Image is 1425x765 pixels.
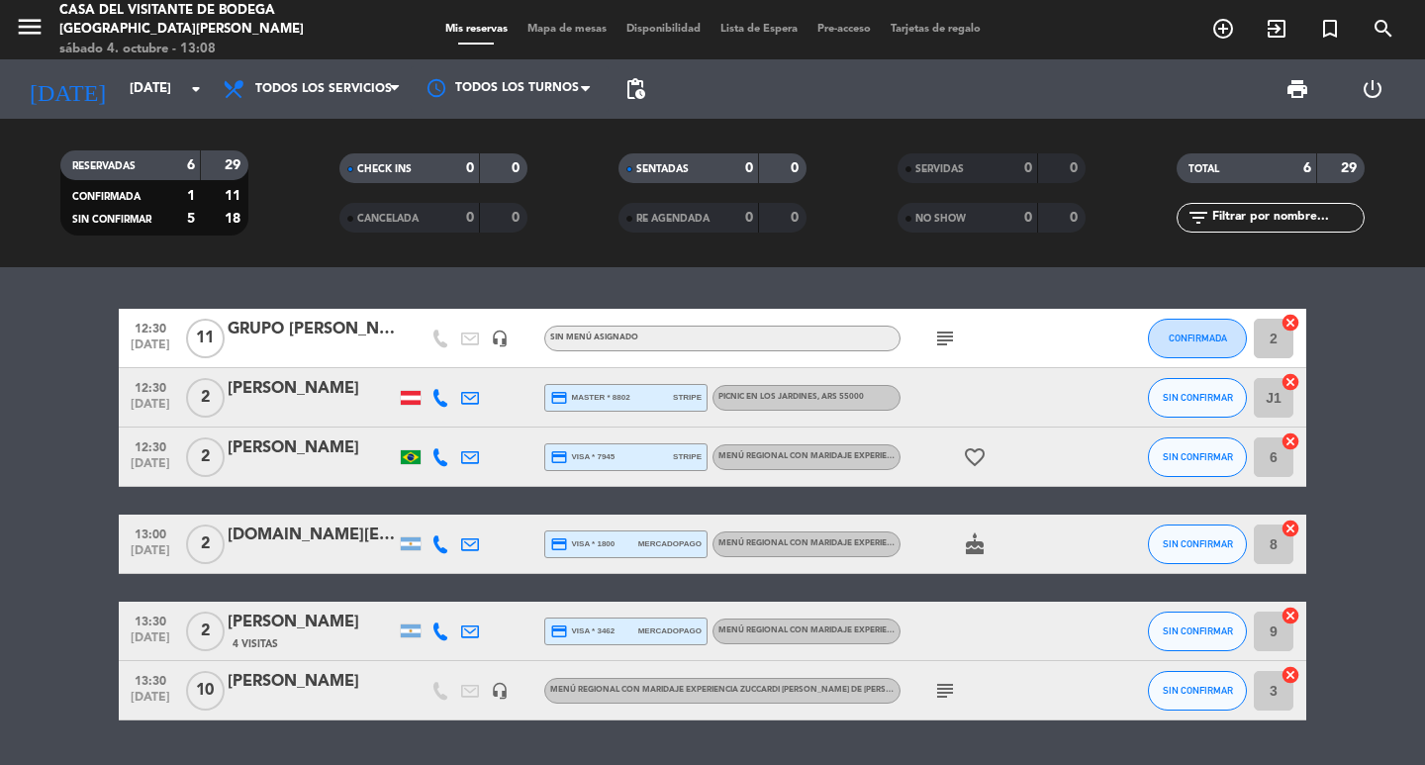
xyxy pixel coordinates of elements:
[673,391,702,404] span: stripe
[1281,372,1300,392] i: cancel
[636,164,689,174] span: SENTADAS
[126,375,175,398] span: 12:30
[228,317,396,342] div: GRUPO [PERSON_NAME]
[126,522,175,544] span: 13:00
[550,535,568,553] i: credit_card
[1211,17,1235,41] i: add_circle_outline
[1187,206,1210,230] i: filter_list
[711,24,807,35] span: Lista de Espera
[126,631,175,654] span: [DATE]
[718,452,1062,460] span: Menú Regional con maridaje Experiencia Zuccardi Valle de Uco · Diversidad
[1148,378,1247,418] button: SIN CONFIRMAR
[187,189,195,203] strong: 1
[550,622,568,640] i: credit_card
[491,682,509,700] i: headset_mic
[745,211,753,225] strong: 0
[126,457,175,480] span: [DATE]
[745,161,753,175] strong: 0
[518,24,617,35] span: Mapa de mesas
[915,164,964,174] span: SERVIDAS
[1163,685,1233,696] span: SIN CONFIRMAR
[1361,77,1384,101] i: power_settings_new
[228,669,396,695] div: [PERSON_NAME]
[187,212,195,226] strong: 5
[1265,17,1288,41] i: exit_to_app
[550,334,638,341] span: Sin menú asignado
[233,636,278,652] span: 4 Visitas
[636,214,710,224] span: RE AGENDADA
[963,532,987,556] i: cake
[1281,519,1300,538] i: cancel
[255,82,392,96] span: Todos los servicios
[1281,313,1300,333] i: cancel
[187,158,195,172] strong: 6
[1210,207,1364,229] input: Filtrar por nombre...
[933,327,957,350] i: subject
[1070,211,1082,225] strong: 0
[915,214,966,224] span: NO SHOW
[126,398,175,421] span: [DATE]
[1335,59,1410,119] div: LOG OUT
[72,192,141,202] span: CONFIRMADA
[1281,431,1300,451] i: cancel
[1148,319,1247,358] button: CONFIRMADA
[718,539,960,547] span: Menú Regional con maridaje Experiencia Santa Julia
[718,393,864,401] span: Picnic en los Jardines
[1024,161,1032,175] strong: 0
[550,535,615,553] span: visa * 1800
[59,40,341,59] div: sábado 4. octubre - 13:08
[963,445,987,469] i: favorite_border
[1318,17,1342,41] i: turned_in_not
[623,77,647,101] span: pending_actions
[1148,525,1247,564] button: SIN CONFIRMAR
[1148,612,1247,651] button: SIN CONFIRMAR
[225,158,244,172] strong: 29
[1070,161,1082,175] strong: 0
[791,211,803,225] strong: 0
[1169,333,1227,343] span: CONFIRMADA
[1024,211,1032,225] strong: 0
[15,12,45,42] i: menu
[225,189,244,203] strong: 11
[186,437,225,477] span: 2
[1285,77,1309,101] span: print
[186,319,225,358] span: 11
[550,389,630,407] span: master * 8802
[881,24,991,35] span: Tarjetas de regalo
[1163,451,1233,462] span: SIN CONFIRMAR
[638,624,702,637] span: mercadopago
[466,161,474,175] strong: 0
[186,612,225,651] span: 2
[1341,161,1361,175] strong: 29
[617,24,711,35] span: Disponibilidad
[1163,538,1233,549] span: SIN CONFIRMAR
[126,316,175,338] span: 12:30
[126,338,175,361] span: [DATE]
[550,448,568,466] i: credit_card
[59,1,341,40] div: Casa del Visitante de Bodega [GEOGRAPHIC_DATA][PERSON_NAME]
[186,525,225,564] span: 2
[1163,625,1233,636] span: SIN CONFIRMAR
[491,330,509,347] i: headset_mic
[72,161,136,171] span: RESERVADAS
[357,164,412,174] span: CHECK INS
[791,161,803,175] strong: 0
[1163,392,1233,403] span: SIN CONFIRMAR
[1281,665,1300,685] i: cancel
[1372,17,1395,41] i: search
[228,610,396,635] div: [PERSON_NAME]
[1188,164,1219,174] span: TOTAL
[184,77,208,101] i: arrow_drop_down
[186,378,225,418] span: 2
[15,67,120,111] i: [DATE]
[228,523,396,548] div: [DOMAIN_NAME][EMAIL_ADDRESS][DOMAIN_NAME]
[126,691,175,714] span: [DATE]
[15,12,45,48] button: menu
[1148,671,1247,711] button: SIN CONFIRMAR
[72,215,151,225] span: SIN CONFIRMAR
[1281,606,1300,625] i: cancel
[225,212,244,226] strong: 18
[1148,437,1247,477] button: SIN CONFIRMAR
[126,544,175,567] span: [DATE]
[807,24,881,35] span: Pre-acceso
